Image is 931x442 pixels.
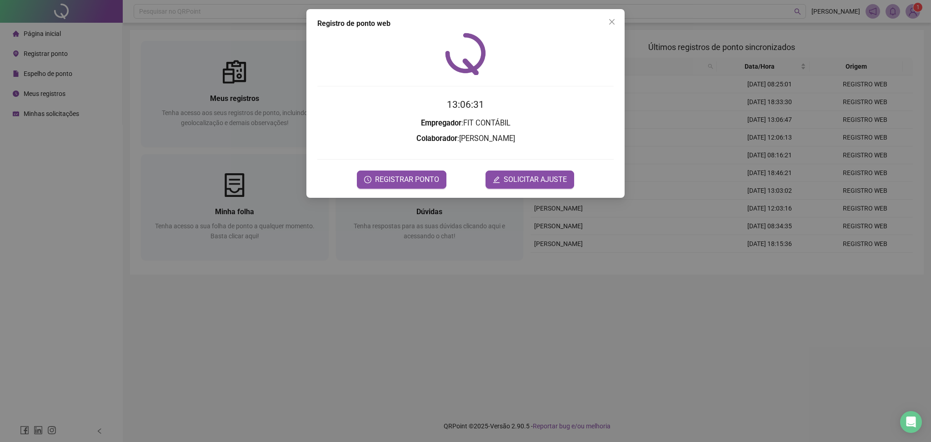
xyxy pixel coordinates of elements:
button: editSOLICITAR AJUSTE [486,171,574,189]
button: REGISTRAR PONTO [357,171,446,189]
strong: Empregador [421,119,461,127]
span: close [608,18,616,25]
time: 13:06:31 [447,99,484,110]
span: edit [493,176,500,183]
strong: Colaborador [416,134,457,143]
div: Registro de ponto web [317,18,614,29]
button: Close [605,15,619,29]
img: QRPoint [445,33,486,75]
span: REGISTRAR PONTO [375,174,439,185]
span: SOLICITAR AJUSTE [504,174,567,185]
h3: : FIT CONTÁBIL [317,117,614,129]
h3: : [PERSON_NAME] [317,133,614,145]
span: clock-circle [364,176,371,183]
div: Open Intercom Messenger [900,411,922,433]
